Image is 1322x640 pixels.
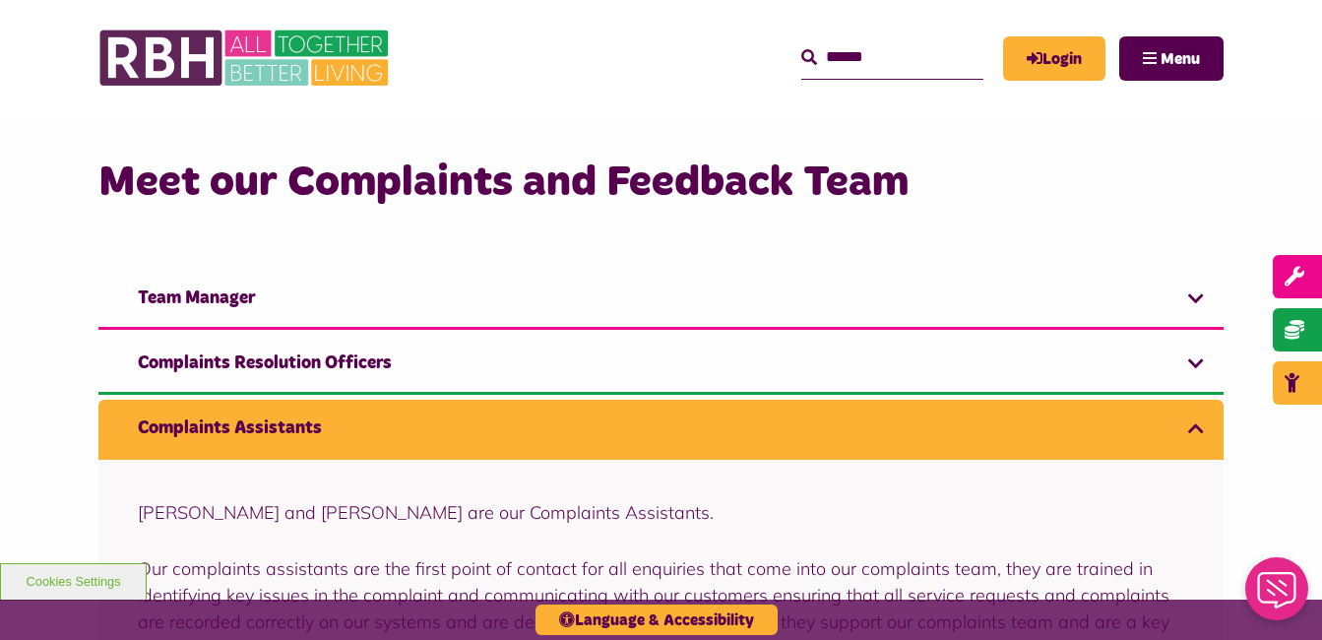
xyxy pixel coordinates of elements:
a: MyRBH [1003,36,1105,81]
button: Language & Accessibility [535,605,778,635]
button: Navigation [1119,36,1224,81]
a: Complaints Assistants [98,400,1224,460]
h3: Meet our Complaints and Feedback Team [98,155,1224,211]
p: [PERSON_NAME] and [PERSON_NAME] are our Complaints Assistants. [138,499,1184,526]
iframe: Netcall Web Assistant for live chat [1233,551,1322,640]
span: Menu [1161,51,1200,67]
input: Search [801,36,983,79]
a: Complaints Resolution Officers [98,335,1224,395]
img: RBH [98,20,394,96]
a: Team Manager [98,270,1224,330]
